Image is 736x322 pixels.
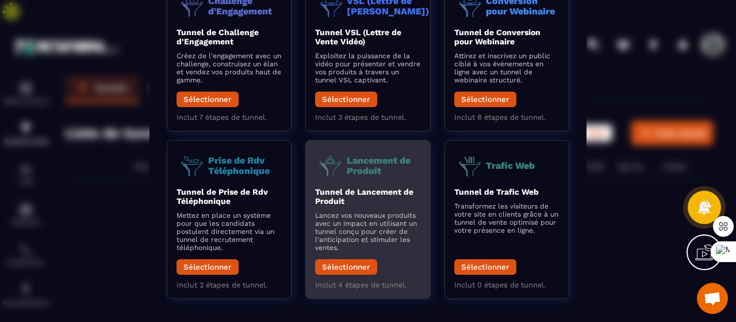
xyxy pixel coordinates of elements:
[208,156,282,176] p: Prise de Rdv Téléphonique
[177,52,282,84] p: Créez de l'engagement avec un challenge, construisez un élan et vendez vos produits haut de gamme.
[315,113,420,122] p: Inclut 3 étapes de tunnel.
[697,283,728,314] a: Ouvrir le chat
[454,281,559,289] p: Inclut 0 étapes de tunnel.
[177,92,239,107] button: Sélectionner
[454,92,516,107] button: Sélectionner
[177,187,268,206] b: Tunnel de Prise de Rdv Téléphonique
[454,113,559,122] p: Inclut 8 étapes de tunnel.
[315,281,420,289] p: Inclut 4 étapes de tunnel.
[454,259,516,275] button: Sélectionner
[454,202,559,234] p: Transformez les visiteurs de votre site en clients grâce à un tunnel de vente optimisé pour votre...
[315,187,413,206] b: Tunnel de Lancement de Produit
[454,187,539,196] b: Tunnel de Trafic Web
[347,156,420,176] p: Lancement de Produit
[315,52,420,84] p: Exploitez la puissance de la vidéo pour présenter et vendre vos produits à travers un tunnel VSL ...
[315,211,420,252] p: Lancez vos nouveaux produits avec un impact en utilisant un tunnel conçu pour créer de l'anticipa...
[177,28,259,46] b: Tunnel de Challenge d'Engagement
[177,150,208,181] img: funnel-objective-icon
[177,113,282,122] p: Inclut 7 étapes de tunnel.
[177,211,282,252] p: Mettez en place un système pour que les candidats postulent directement via un tunnel de recrutem...
[454,150,486,181] img: funnel-objective-icon
[177,259,239,275] button: Sélectionner
[454,28,540,46] b: Tunnel de Conversion pour Webinaire
[315,92,377,107] button: Sélectionner
[315,150,347,181] img: funnel-objective-icon
[177,281,282,289] p: Inclut 2 étapes de tunnel.
[454,52,559,84] p: Attirez et inscrivez un public ciblé à vos événements en ligne avec un tunnel de webinaire struct...
[315,28,401,46] b: Tunnel VSL (Lettre de Vente Vidéo)
[315,259,377,275] button: Sélectionner
[486,161,535,171] p: Trafic Web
